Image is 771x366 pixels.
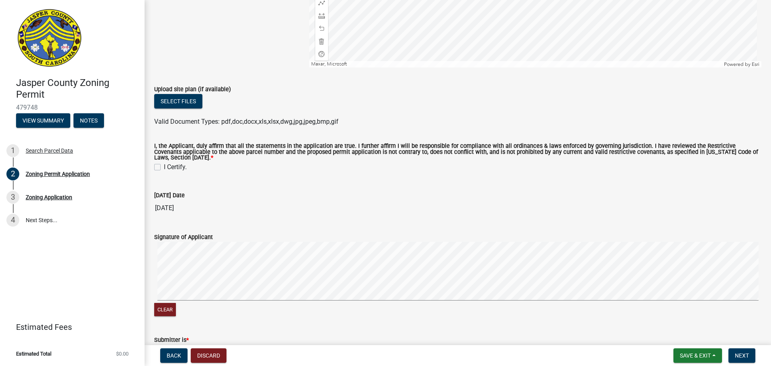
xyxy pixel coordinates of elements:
[26,194,72,200] div: Zoning Application
[309,61,722,67] div: Maxar, Microsoft
[191,348,226,363] button: Discard
[16,118,70,124] wm-modal-confirm: Summary
[16,351,51,356] span: Estimated Total
[6,168,19,180] div: 2
[16,77,138,100] h4: Jasper County Zoning Permit
[154,143,761,161] label: I, the Applicant, duly affirm that all the statements in the application are true. I further affi...
[26,171,90,177] div: Zoning Permit Application
[16,8,83,69] img: Jasper County, South Carolina
[752,61,759,67] a: Esri
[73,113,104,128] button: Notes
[116,351,128,356] span: $0.00
[16,104,128,111] span: 479748
[26,148,73,153] div: Search Parcel Data
[154,118,339,125] span: Valid Document Types: pdf,doc,docx,xls,xlsx,dwg,jpg,jpeg,bmp,gif
[6,191,19,204] div: 3
[154,87,231,92] label: Upload site plan (if available)
[154,94,202,108] button: Select files
[167,352,181,359] span: Back
[728,348,755,363] button: Next
[673,348,722,363] button: Save & Exit
[160,348,188,363] button: Back
[164,162,187,172] label: I Certify.
[73,118,104,124] wm-modal-confirm: Notes
[6,319,132,335] a: Estimated Fees
[6,214,19,227] div: 4
[154,337,189,343] label: Submitter is
[722,61,761,67] div: Powered by
[154,235,213,240] label: Signature of Applicant
[735,352,749,359] span: Next
[16,113,70,128] button: View Summary
[154,193,185,198] label: [DATE] Date
[6,144,19,157] div: 1
[154,303,176,316] button: Clear
[680,352,711,359] span: Save & Exit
